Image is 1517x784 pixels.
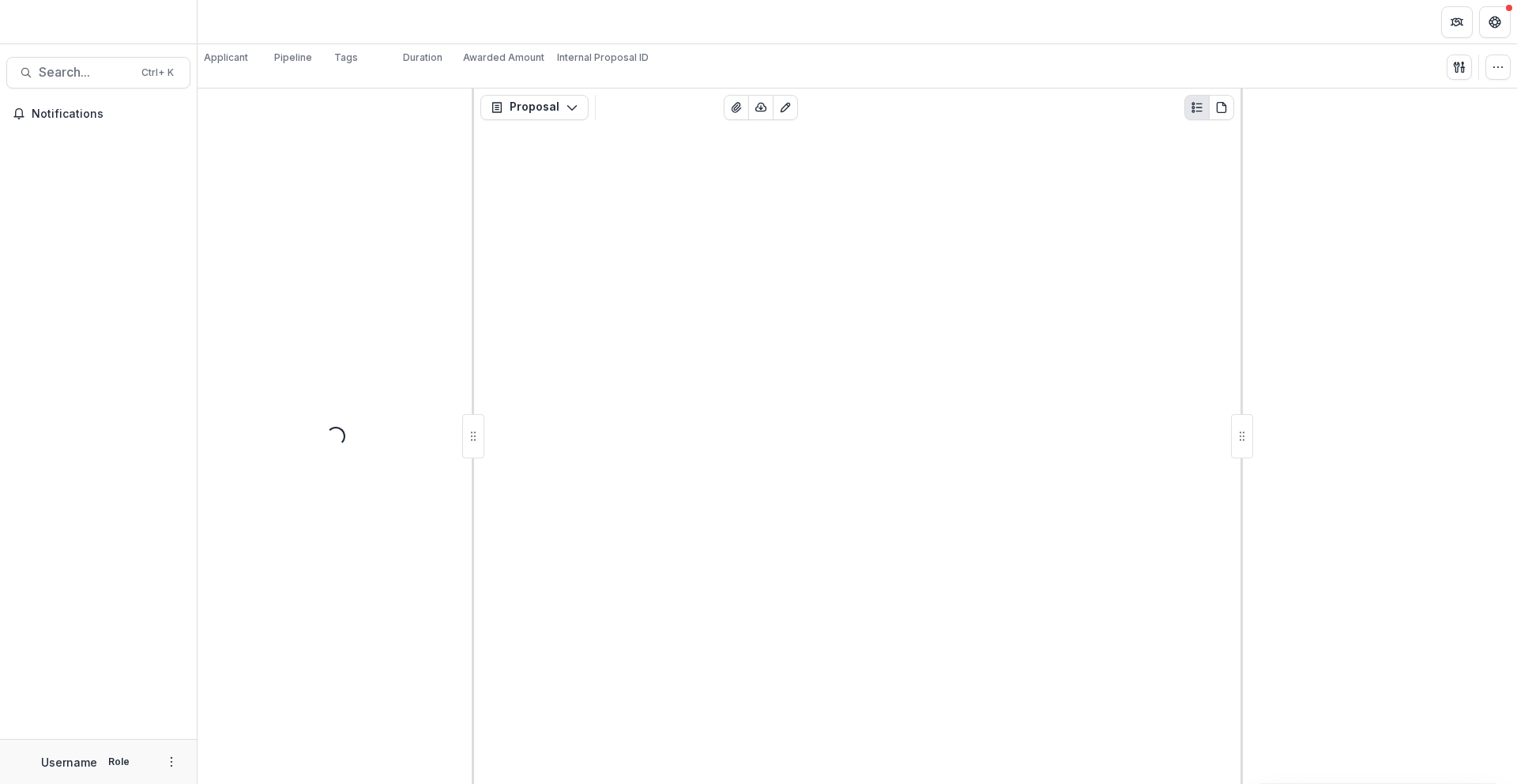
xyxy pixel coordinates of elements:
button: More [162,752,181,771]
button: View Attached Files [724,95,749,120]
p: Tags [334,51,358,65]
p: Internal Proposal ID [557,51,649,65]
p: Applicant [204,51,248,65]
button: PDF view [1209,95,1234,120]
span: Notifications [32,107,184,121]
button: Proposal [480,95,589,120]
p: Duration [403,51,442,65]
span: Search... [39,65,132,80]
p: Pipeline [274,51,312,65]
p: Awarded Amount [463,51,544,65]
div: Ctrl + K [138,64,177,81]
button: Partners [1441,6,1473,38]
button: Get Help [1479,6,1511,38]
button: Plaintext view [1184,95,1210,120]
button: Search... [6,57,190,89]
button: Notifications [6,101,190,126]
button: Edit as form [773,95,798,120]
p: Username [41,754,97,771]
p: Role [104,755,134,769]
